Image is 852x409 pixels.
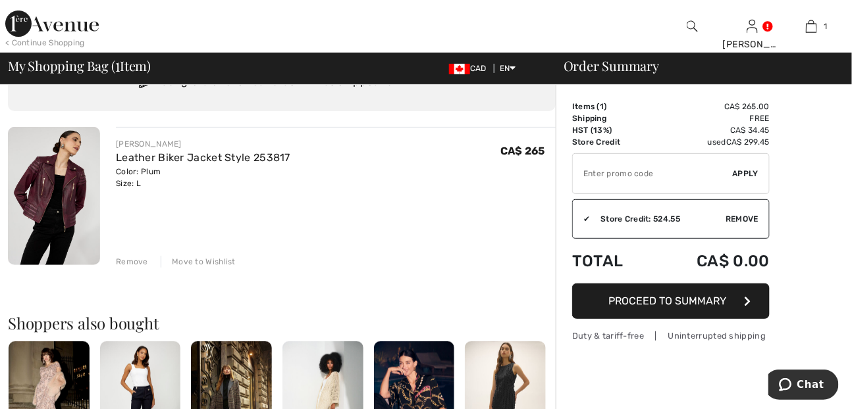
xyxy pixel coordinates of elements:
[116,138,290,150] div: [PERSON_NAME]
[5,11,99,37] img: 1ère Avenue
[654,101,770,112] td: CA$ 265.00
[654,124,770,136] td: CA$ 34.45
[116,256,148,268] div: Remove
[654,112,770,124] td: Free
[161,256,236,268] div: Move to Wishlist
[500,145,545,157] span: CA$ 265
[747,18,758,34] img: My Info
[806,18,817,34] img: My Bag
[572,124,654,136] td: HST (13%)
[687,18,698,34] img: search the website
[726,137,770,147] span: CA$ 299.45
[500,64,516,73] span: EN
[590,213,726,225] div: Store Credit: 524.55
[572,283,770,319] button: Proceed to Summary
[8,59,151,72] span: My Shopping Bag ( Item)
[548,59,844,72] div: Order Summary
[572,101,654,112] td: Items ( )
[449,64,492,73] span: CAD
[747,20,758,32] a: Sign In
[5,37,85,49] div: < Continue Shopping
[572,112,654,124] td: Shipping
[654,239,770,283] td: CA$ 0.00
[726,213,759,225] span: Remove
[572,239,654,283] td: Total
[573,213,590,225] div: ✔
[8,315,556,331] h2: Shoppers also bought
[782,18,841,34] a: 1
[572,329,770,342] div: Duty & tariff-free | Uninterrupted shipping
[115,56,120,73] span: 1
[572,136,654,148] td: Store Credit
[733,168,759,180] span: Apply
[723,37,782,51] div: [PERSON_NAME]
[573,154,733,193] input: Promo code
[768,370,839,402] iframe: Opens a widget where you can chat to one of our agents
[609,295,727,307] span: Proceed to Summary
[449,64,470,74] img: Canadian Dollar
[8,127,100,265] img: Leather Biker Jacket Style 253817
[116,151,290,164] a: Leather Biker Jacket Style 253817
[654,136,770,148] td: used
[600,102,604,111] span: 1
[824,20,827,32] span: 1
[116,166,290,189] div: Color: Plum Size: L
